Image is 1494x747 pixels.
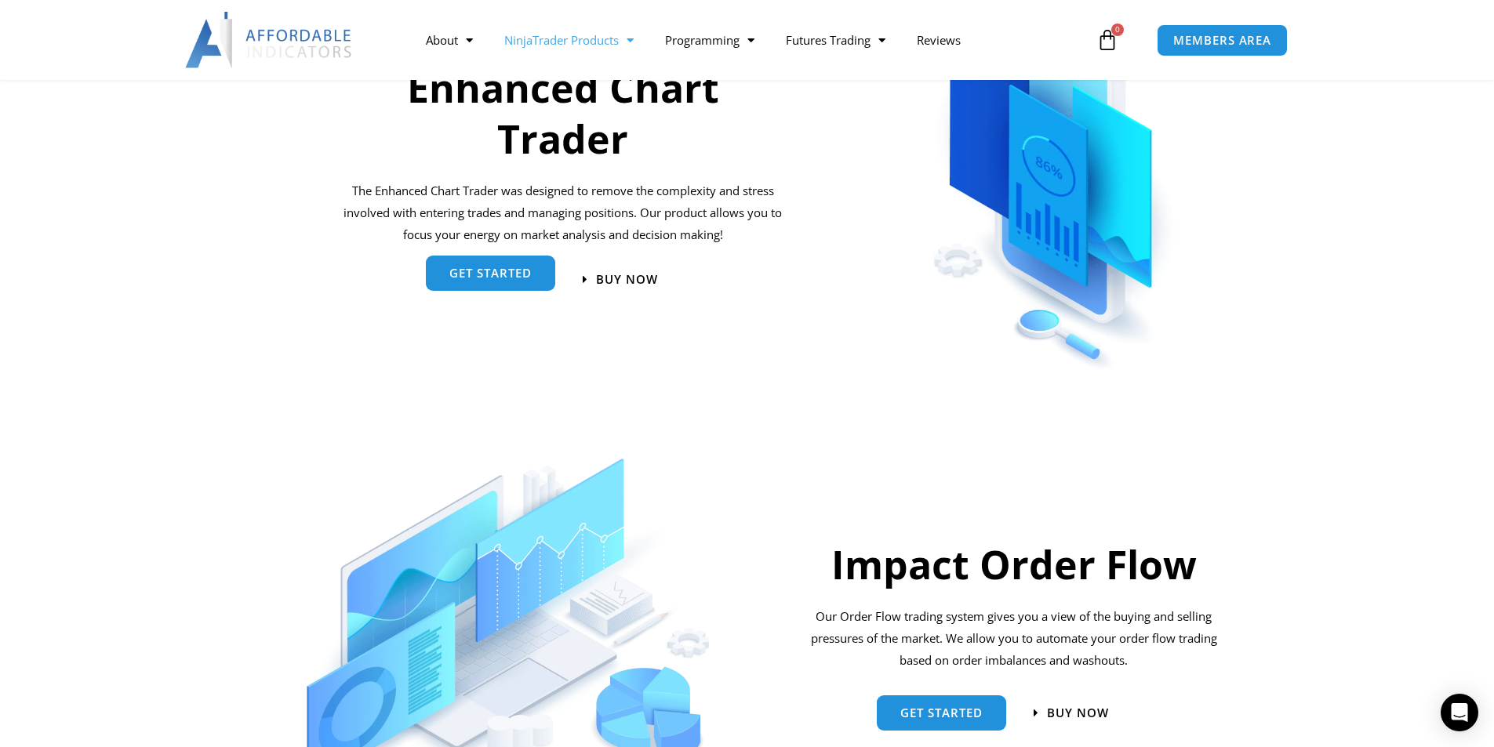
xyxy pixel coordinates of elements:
p: The Enhanced Chart Trader was designed to remove the complexity and stress involved with entering... [341,180,785,246]
a: Get started [877,695,1006,731]
span: 0 [1111,24,1124,36]
a: get started [426,256,555,291]
div: Open Intercom Messenger [1441,694,1478,731]
span: Buy now [596,274,658,285]
span: get started [449,267,532,279]
div: Our Order Flow trading system gives you a view of the buying and selling pressures of the market.... [803,606,1225,672]
a: 0 [1073,17,1142,63]
a: MEMBERS AREA [1157,24,1288,56]
nav: Menu [410,22,1092,58]
h2: Impact Order Flow [803,539,1225,590]
a: BUY NOW [1034,707,1109,719]
span: MEMBERS AREA [1173,34,1271,46]
a: NinjaTrader Products [489,22,649,58]
a: Programming [649,22,770,58]
a: About [410,22,489,58]
span: Get started [900,707,983,719]
img: LogoAI | Affordable Indicators – NinjaTrader [185,12,354,68]
a: Buy now [583,274,658,285]
a: Reviews [901,22,976,58]
span: BUY NOW [1047,707,1109,719]
h2: Enhanced Chart Trader [341,63,785,165]
a: Futures Trading [770,22,901,58]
